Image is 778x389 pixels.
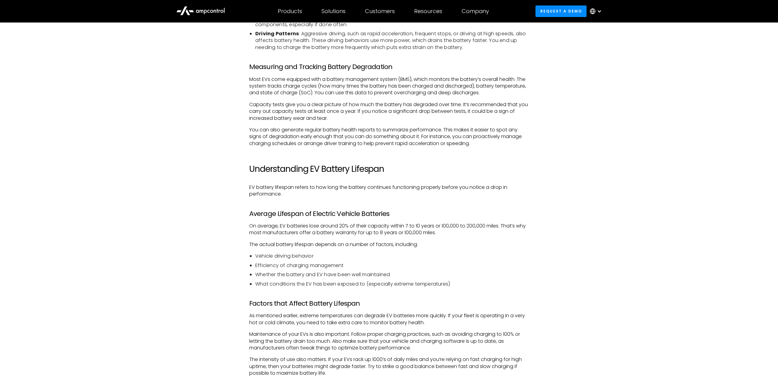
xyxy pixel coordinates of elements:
[322,8,346,15] div: Solutions
[255,30,299,37] strong: Driving Patterns
[365,8,395,15] div: Customers
[249,331,529,351] p: Maintenance of your EVs is also important. Follow proper charging practices, such as avoiding cha...
[249,223,529,236] p: On average, EV batteries lose around 20% of their capacity within 7 to 10 years or 100,000 to 200...
[249,300,529,307] h3: Factors that Affect Battery Lifespan
[249,184,529,198] p: EV battery lifespan refers to how long the battery continues functioning properly before you noti...
[249,76,529,96] p: Most EVs come equipped with a battery management system (BMS), which monitors the battery’s overa...
[462,8,489,15] div: Company
[255,253,529,259] li: Vehicle driving behavior
[278,8,302,15] div: Products
[249,164,529,174] h2: Understanding EV Battery Lifespan
[255,271,529,278] li: Whether the battery and EV have been well maintained
[255,281,529,287] li: What conditions the EV has been exposed to (especially extreme temperatures)
[249,127,529,147] p: You can also generate regular battery health reports to summarize performance. This makes it easi...
[414,8,442,15] div: Resources
[249,63,529,71] h3: Measuring and Tracking Battery Degradation
[535,5,587,17] a: Request a demo
[255,30,529,51] li: : Aggressive driving, such as rapid acceleration, frequent stops, or driving at high speeds, also...
[249,241,529,248] p: The actual battery lifespan depends on a number of factors, including:
[255,262,529,269] li: Efficiency of charging management
[249,356,529,377] p: The intensity of use also matters. If your EVs rack up 1000’s of daily miles and you’re relying o...
[249,101,529,122] p: Capacity tests give you a clear picture of how much the battery has degraded over time. It’s reco...
[249,210,529,218] h3: Average Lifespan of Electric Vehicle Batteries
[249,312,529,326] p: As mentioned earlier, extreme temperatures can degrade EV batteries more quickly. If your fleet i...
